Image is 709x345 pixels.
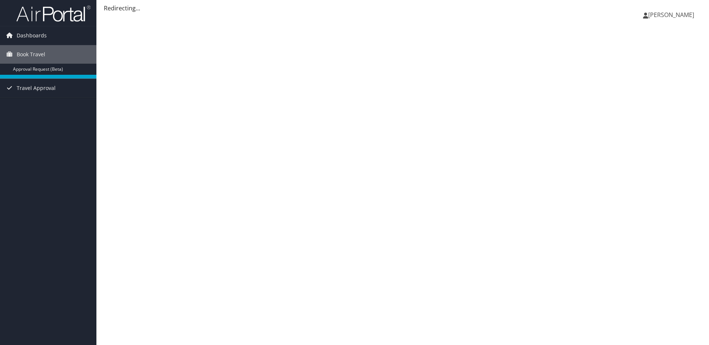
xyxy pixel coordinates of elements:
img: airportal-logo.png [16,5,90,22]
span: Dashboards [17,26,47,45]
span: [PERSON_NAME] [648,11,694,19]
div: Redirecting... [104,4,702,13]
a: [PERSON_NAME] [643,4,702,26]
span: Book Travel [17,45,45,64]
span: Travel Approval [17,79,56,97]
